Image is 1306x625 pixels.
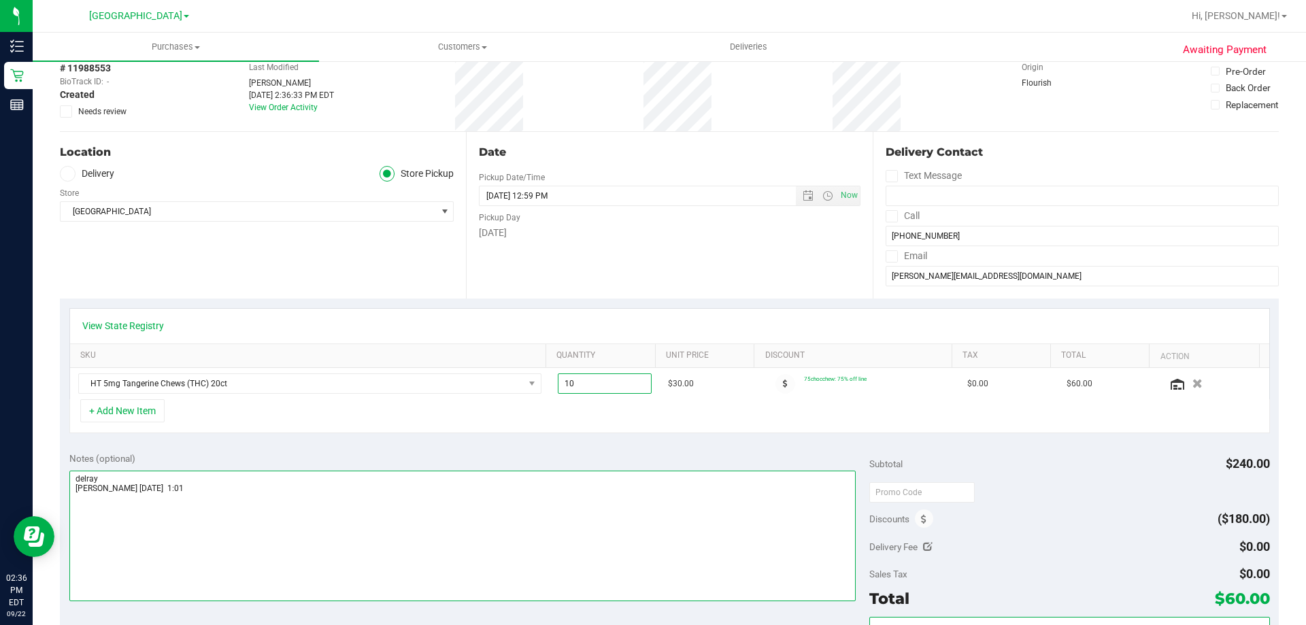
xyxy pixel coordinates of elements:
[1022,77,1090,89] div: Flourish
[869,541,918,552] span: Delivery Fee
[1239,539,1270,554] span: $0.00
[33,33,319,61] a: Purchases
[666,350,749,361] a: Unit Price
[10,39,24,53] inline-svg: Inventory
[380,166,454,182] label: Store Pickup
[1226,65,1266,78] div: Pre-Order
[14,516,54,557] iframe: Resource center
[869,507,909,531] span: Discounts
[60,187,79,199] label: Store
[886,144,1279,161] div: Delivery Contact
[249,89,334,101] div: [DATE] 2:36:33 PM EDT
[10,98,24,112] inline-svg: Reports
[605,33,892,61] a: Deliveries
[60,166,114,182] label: Delivery
[1022,61,1043,73] label: Origin
[556,350,650,361] a: Quantity
[80,399,165,422] button: + Add New Item
[78,105,127,118] span: Needs review
[479,226,860,240] div: [DATE]
[1183,42,1267,58] span: Awaiting Payment
[60,144,454,161] div: Location
[967,377,988,390] span: $0.00
[796,190,819,201] span: Open the date view
[837,186,860,205] span: Set Current date
[886,246,927,266] label: Email
[923,542,933,552] i: Edit Delivery Fee
[1239,567,1270,581] span: $0.00
[1215,589,1270,608] span: $60.00
[10,69,24,82] inline-svg: Retail
[79,374,524,393] span: HT 5mg Tangerine Chews (THC) 20ct
[869,482,975,503] input: Promo Code
[1061,350,1144,361] a: Total
[249,61,299,73] label: Last Modified
[60,75,103,88] span: BioTrack ID:
[78,373,541,394] span: NO DATA FOUND
[1067,377,1092,390] span: $60.00
[80,350,541,361] a: SKU
[1149,344,1258,369] th: Action
[962,350,1045,361] a: Tax
[1218,511,1270,526] span: ($180.00)
[479,171,545,184] label: Pickup Date/Time
[436,202,453,221] span: select
[107,75,109,88] span: -
[869,458,903,469] span: Subtotal
[1192,10,1280,21] span: Hi, [PERSON_NAME]!
[765,350,947,361] a: Discount
[668,377,694,390] span: $30.00
[249,103,318,112] a: View Order Activity
[711,41,786,53] span: Deliveries
[6,609,27,619] p: 09/22
[1226,98,1278,112] div: Replacement
[886,186,1279,206] input: Format: (999) 999-9999
[804,375,867,382] span: 75chocchew: 75% off line
[886,166,962,186] label: Text Message
[886,206,920,226] label: Call
[869,589,909,608] span: Total
[319,33,605,61] a: Customers
[82,319,164,333] a: View State Registry
[89,10,182,22] span: [GEOGRAPHIC_DATA]
[869,569,907,579] span: Sales Tax
[886,226,1279,246] input: Format: (999) 999-9999
[60,61,111,75] span: # 11988553
[6,572,27,609] p: 02:36 PM EDT
[33,41,319,53] span: Purchases
[479,212,520,224] label: Pickup Day
[61,202,436,221] span: [GEOGRAPHIC_DATA]
[479,144,860,161] div: Date
[816,190,839,201] span: Open the time view
[249,77,334,89] div: [PERSON_NAME]
[1226,81,1271,95] div: Back Order
[1226,456,1270,471] span: $240.00
[69,453,135,464] span: Notes (optional)
[60,88,95,102] span: Created
[320,41,605,53] span: Customers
